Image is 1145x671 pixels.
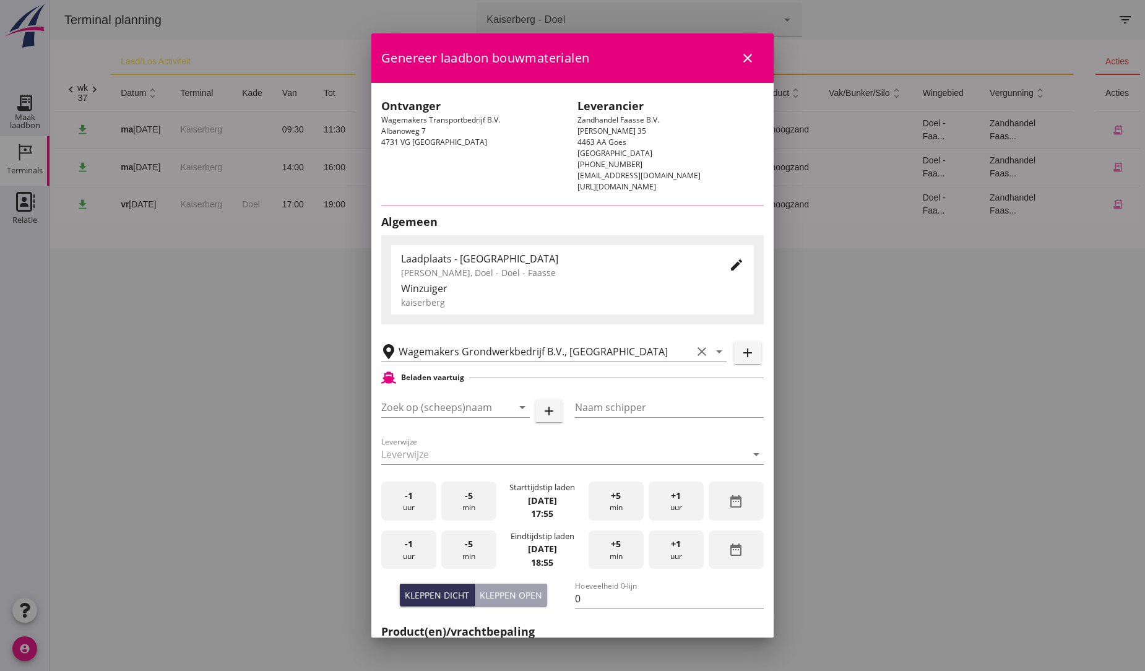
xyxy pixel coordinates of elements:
[338,123,407,136] div: Zandkreek
[595,201,605,209] small: m3
[470,198,538,211] div: Oudenbosch
[700,111,769,149] td: Ophoogzand
[61,50,306,74] th: laad/los activiteit
[694,344,709,359] i: clear
[121,74,183,111] th: terminal
[589,482,644,521] div: min
[671,489,681,503] span: +1
[401,281,744,296] div: Winzuiger
[528,495,557,506] strong: [DATE]
[5,11,122,28] div: Terminal planning
[401,266,709,279] div: [PERSON_NAME], Doel - Doel - Faasse
[405,489,413,503] span: -1
[649,482,704,521] div: uur
[779,88,853,98] span: vak/bunker/silo
[97,87,110,100] i: unfold_more
[1046,74,1091,111] th: acties
[589,530,644,569] div: min
[1063,124,1074,136] i: receipt_long
[611,537,621,551] span: +5
[465,537,473,551] span: -5
[376,93,572,197] div: Wagemakers Transportbedrijf B.V. Albanoweg 7 4731 VG [GEOGRAPHIC_DATA]
[840,87,853,100] i: unfold_more
[71,161,111,174] div: [DATE]
[71,198,111,211] div: [DATE]
[400,584,475,606] button: Kleppen dicht
[528,543,557,555] strong: [DATE]
[399,342,692,361] input: Losplaats
[416,111,460,149] td: new
[381,98,568,115] h2: Ontvanger
[740,345,755,360] i: add
[1068,12,1083,27] i: filter_list
[863,111,930,149] td: Doel - Faa...
[264,74,306,111] th: tot
[740,87,753,100] i: unfold_more
[401,251,709,266] div: Laadplaats - [GEOGRAPHIC_DATA]
[274,162,296,172] span: 16:00
[700,186,769,223] td: Ophoogzand
[338,161,407,174] div: Honte
[38,83,51,96] i: chevron_right
[121,186,183,223] td: Kaiserberg
[531,556,553,568] strong: 18:55
[338,198,407,211] div: Two Rivers
[530,126,538,134] i: directions_boat
[571,50,1024,74] th: product
[531,508,553,519] strong: 17:55
[401,372,464,383] h2: Beladen vaartuig
[863,149,930,186] td: Doel - Faa...
[571,186,639,223] td: 508
[437,12,516,27] div: Kaiserberg - Doel
[28,83,38,93] div: wk
[416,186,460,223] td: new
[863,186,930,223] td: Doel - Faa...
[401,296,744,309] div: kaiserberg
[441,482,496,521] div: min
[183,186,223,223] td: Doel
[571,74,639,111] th: hoeveelheid
[393,87,406,100] i: unfold_more
[524,200,533,209] i: directions_boat
[1063,199,1074,210] i: receipt_long
[71,88,110,98] span: datum
[1046,50,1091,74] th: acties
[405,537,413,551] span: -1
[712,344,727,359] i: arrow_drop_down
[863,74,930,111] th: wingebied
[405,589,469,602] div: Kleppen dicht
[470,161,538,174] div: Roosendaal
[728,542,743,557] i: date_range
[542,404,556,418] i: add
[611,489,621,503] span: +5
[749,447,764,462] i: arrow_drop_down
[730,12,745,27] i: arrow_drop_down
[595,164,605,171] small: m3
[381,397,495,417] input: Zoek op (scheeps)naam
[27,123,40,136] i: download
[930,186,1024,223] td: Zandhandel Faas...
[328,50,548,74] th: schip
[71,124,84,134] strong: ma
[729,258,744,272] i: edit
[509,482,575,493] div: Starttijdstip laden
[940,88,997,98] span: vergunning
[371,33,774,83] div: Genereer laadbon bouwmaterialen
[233,199,254,209] span: 17:00
[338,88,407,98] span: scheepsnaam
[649,530,704,569] div: uur
[15,83,28,96] i: chevron_left
[71,199,79,209] strong: vr
[381,530,436,569] div: uur
[381,482,436,521] div: uur
[572,93,769,197] div: Zandhandel Faasse B.V. [PERSON_NAME] 35 4463 AA Goes [GEOGRAPHIC_DATA] [PHONE_NUMBER] [EMAIL_ADDR...
[416,149,460,186] td: new
[639,74,700,111] th: cumulatief
[416,74,460,111] th: status
[465,489,473,503] span: -5
[475,584,547,606] button: Kleppen open
[27,198,40,211] i: download
[671,537,681,551] span: +1
[930,111,1024,149] td: Zandhandel Faas...
[183,74,223,111] th: kade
